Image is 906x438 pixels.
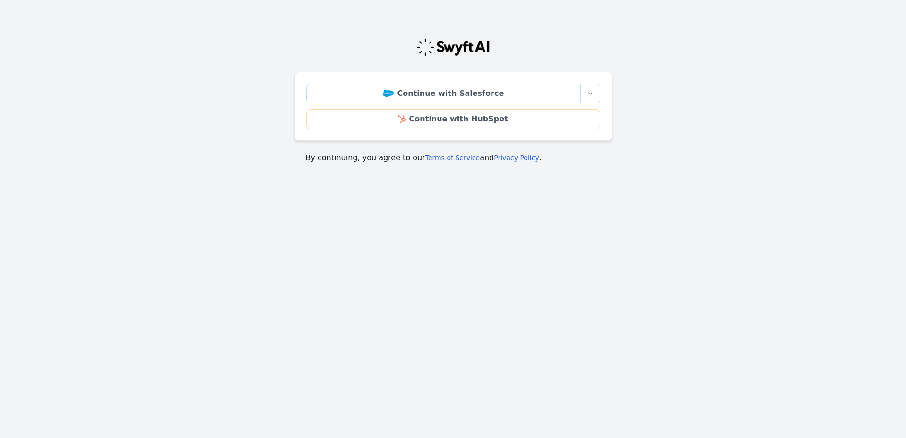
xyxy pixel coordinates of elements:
[306,152,601,163] p: By continuing, you agree to our and .
[398,115,405,123] img: HubSpot
[306,109,600,129] a: Continue with HubSpot
[494,154,539,162] a: Privacy Policy
[425,154,480,162] a: Terms of Service
[383,90,394,97] img: Salesforce
[306,84,581,103] a: Continue with Salesforce
[416,38,491,57] img: Swyft Logo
